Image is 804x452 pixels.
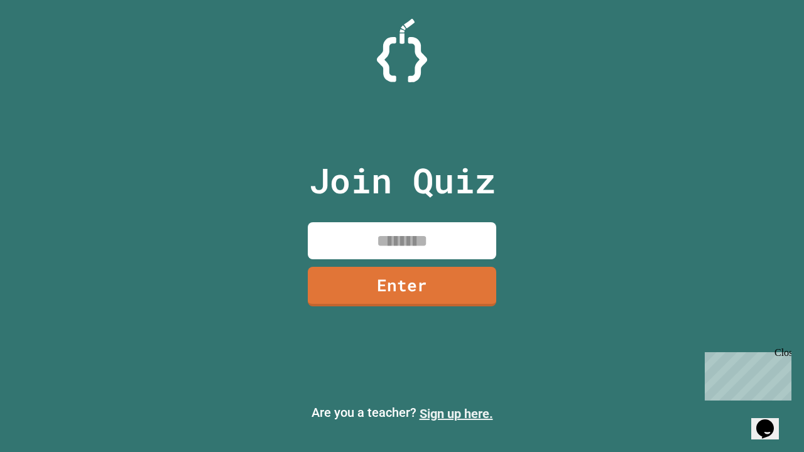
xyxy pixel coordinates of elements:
a: Sign up here. [420,406,493,421]
p: Join Quiz [309,154,496,207]
a: Enter [308,267,496,306]
img: Logo.svg [377,19,427,82]
p: Are you a teacher? [10,403,794,423]
div: Chat with us now!Close [5,5,87,80]
iframe: chat widget [700,347,791,401]
iframe: chat widget [751,402,791,439]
